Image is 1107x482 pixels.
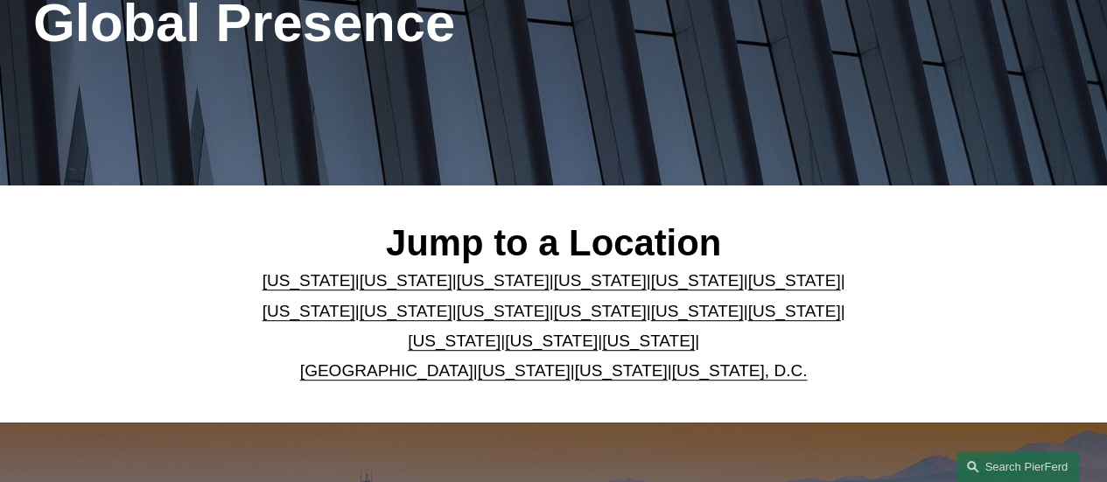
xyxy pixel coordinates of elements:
[672,361,808,380] a: [US_STATE], D.C.
[457,271,550,290] a: [US_STATE]
[250,221,858,266] h2: Jump to a Location
[505,332,598,350] a: [US_STATE]
[457,302,550,320] a: [US_STATE]
[650,271,743,290] a: [US_STATE]
[554,302,647,320] a: [US_STATE]
[747,271,840,290] a: [US_STATE]
[360,271,452,290] a: [US_STATE]
[554,271,647,290] a: [US_STATE]
[360,302,452,320] a: [US_STATE]
[250,266,858,386] p: | | | | | | | | | | | | | | | | | |
[575,361,668,380] a: [US_STATE]
[602,332,695,350] a: [US_STATE]
[408,332,501,350] a: [US_STATE]
[478,361,571,380] a: [US_STATE]
[263,271,355,290] a: [US_STATE]
[650,302,743,320] a: [US_STATE]
[263,302,355,320] a: [US_STATE]
[956,451,1079,482] a: Search this site
[747,302,840,320] a: [US_STATE]
[300,361,473,380] a: [GEOGRAPHIC_DATA]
